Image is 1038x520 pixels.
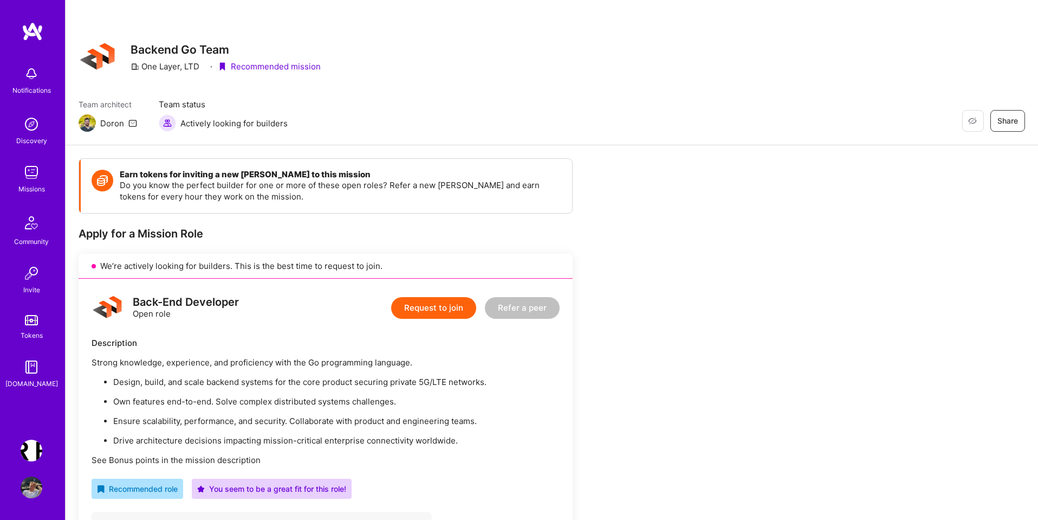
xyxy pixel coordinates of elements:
[79,227,573,241] div: Apply for a Mission Role
[14,236,49,247] div: Community
[79,254,573,279] div: We’re actively looking for builders. This is the best time to request to join.
[131,62,139,71] i: icon CompanyGray
[218,61,321,72] div: Recommended mission
[21,162,42,183] img: teamwork
[22,22,43,41] img: logo
[113,415,560,427] p: Ensure scalability, performance, and security. Collaborate with product and engineering teams.
[133,297,239,308] div: Back-End Developer
[18,440,45,461] a: Terr.ai: Building an Innovative Real Estate Platform
[18,477,45,498] a: User Avatar
[113,376,560,388] p: Design, build, and scale backend systems for the core product securing private 5G/LTE networks.
[159,99,288,110] span: Team status
[197,483,346,495] div: You seem to be a great fit for this role!
[21,63,42,85] img: bell
[92,454,560,466] p: See Bonus points in the mission description
[120,170,561,179] h4: Earn tokens for inviting a new [PERSON_NAME] to this mission
[21,330,43,341] div: Tokens
[159,114,176,132] img: Actively looking for builders
[997,115,1018,126] span: Share
[92,292,124,324] img: logo
[5,378,58,389] div: [DOMAIN_NAME]
[21,113,42,135] img: discovery
[120,179,561,202] p: Do you know the perfect builder for one or more of these open roles? Refer a new [PERSON_NAME] an...
[218,62,226,71] i: icon PurpleRibbon
[92,357,560,368] p: Strong knowledge, experience, and proficiency with the Go programming language.
[18,183,45,195] div: Missions
[18,210,44,236] img: Community
[25,315,38,325] img: tokens
[23,284,40,296] div: Invite
[16,135,47,146] div: Discovery
[92,337,560,349] div: Description
[131,61,199,72] div: One Layer, LTD
[485,297,560,319] button: Refer a peer
[79,38,118,77] img: Company Logo
[79,99,137,110] span: Team architect
[12,85,51,96] div: Notifications
[97,483,178,495] div: Recommended role
[113,396,560,407] p: Own features end-to-end. Solve complex distributed systems challenges.
[21,440,42,461] img: Terr.ai: Building an Innovative Real Estate Platform
[100,118,124,129] div: Doron
[391,297,476,319] button: Request to join
[133,297,239,319] div: Open role
[197,485,205,493] i: icon PurpleStar
[113,435,560,446] p: Drive architecture decisions impacting mission-critical enterprise connectivity worldwide.
[990,110,1025,132] button: Share
[131,43,321,56] h3: Backend Go Team
[21,477,42,498] img: User Avatar
[180,118,288,129] span: Actively looking for builders
[128,119,137,127] i: icon Mail
[21,262,42,284] img: Invite
[210,61,212,72] div: ·
[968,117,977,125] i: icon EyeClosed
[92,170,113,191] img: Token icon
[97,485,105,493] i: icon RecommendedBadge
[21,356,42,378] img: guide book
[79,114,96,132] img: Team Architect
